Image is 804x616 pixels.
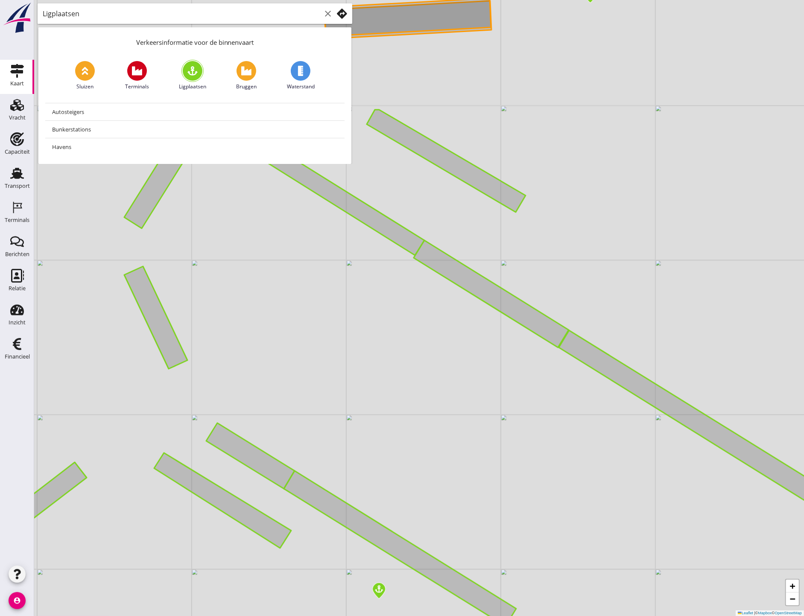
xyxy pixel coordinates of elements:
span: − [790,593,795,604]
span: Ligplaatsen [179,83,206,91]
div: Autosteigers [52,107,338,117]
span: Bruggen [236,83,257,91]
div: Berichten [5,251,29,257]
div: Terminals [5,217,29,223]
div: Inzicht [9,320,26,325]
div: Transport [5,183,30,189]
a: Mapbox [758,611,772,615]
a: Waterstand [287,61,315,91]
div: Kaart [10,81,24,86]
a: OpenStreetMap [775,611,802,615]
div: Financieel [5,354,30,359]
div: Capaciteit [5,149,30,155]
span: Terminals [125,83,149,91]
div: Relatie [9,286,26,291]
div: Havens [52,142,338,152]
a: Zoom in [786,580,799,593]
a: Bruggen [236,61,257,91]
div: Bunkerstations [52,124,338,134]
a: Sluizen [75,61,95,91]
i: clear [323,9,333,19]
span: | [754,611,755,615]
img: logo-small.a267ee39.svg [2,2,32,34]
span: Sluizen [76,83,94,91]
i: account_circle [9,592,26,609]
a: Leaflet [738,611,753,615]
a: Zoom out [786,593,799,605]
div: Vracht [9,115,26,120]
div: Verkeersinformatie voor de binnenvaart [38,27,351,54]
a: Terminals [125,61,149,91]
input: Zoek faciliteit [43,7,321,20]
img: Marker [371,582,386,600]
div: © © [736,610,804,616]
span: + [790,581,795,591]
span: Waterstand [287,83,315,91]
a: Ligplaatsen [179,61,206,91]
